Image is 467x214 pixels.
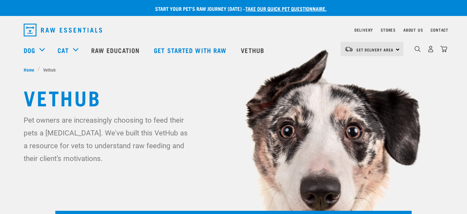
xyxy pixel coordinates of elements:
a: Delivery [354,29,373,31]
img: Raw Essentials Logo [24,24,102,36]
a: Raw Education [85,37,147,63]
p: Pet owners are increasingly choosing to feed their pets a [MEDICAL_DATA]. We've built this VetHub... [24,114,192,165]
a: take our quick pet questionnaire. [245,7,327,10]
span: Home [24,66,34,73]
a: Dog [24,45,35,55]
a: Cat [58,45,68,55]
a: Stores [381,29,396,31]
a: Vethub [234,37,272,63]
img: home-icon-1@2x.png [415,46,421,52]
nav: dropdown navigation [19,21,448,39]
a: About Us [403,29,423,31]
a: Contact [431,29,448,31]
img: user.png [427,46,434,52]
span: Set Delivery Area [356,49,393,51]
a: Home [24,66,38,73]
img: van-moving.png [344,46,353,52]
a: Get started with Raw [147,37,234,63]
h1: Vethub [24,86,443,109]
img: home-icon@2x.png [440,46,447,52]
nav: breadcrumbs [24,66,443,73]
